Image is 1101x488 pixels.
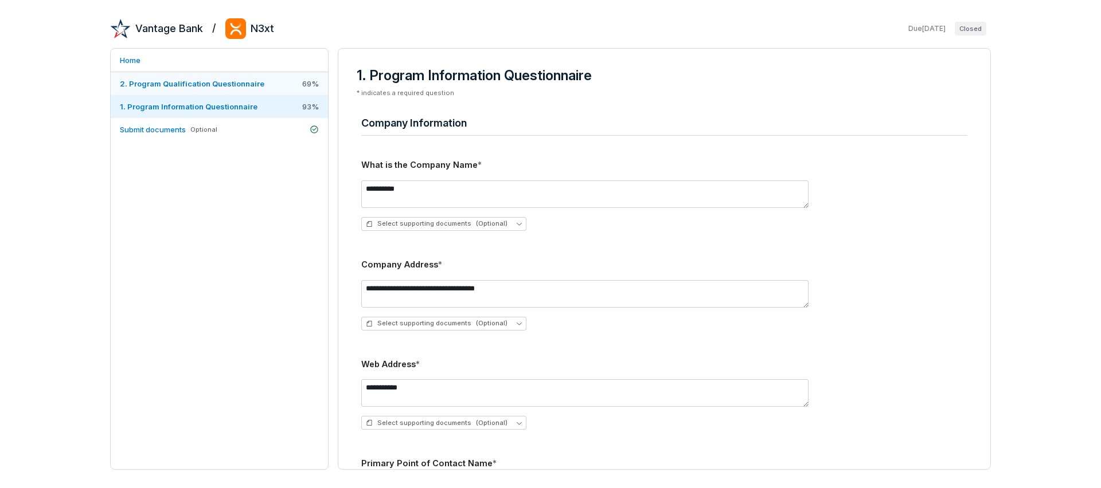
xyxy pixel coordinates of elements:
[135,21,203,36] h2: Vantage Bank
[212,18,216,36] h2: /
[120,125,186,134] span: Submit documents
[111,49,328,72] a: Home
[120,102,257,111] span: 1. Program Information Questionnaire
[366,419,507,427] span: Select supporting documents
[361,116,967,131] h4: Company Information
[476,219,507,228] span: (Optional)
[302,78,319,89] span: 69 %
[361,358,967,371] div: Web Address
[366,219,507,228] span: Select supporting documents
[357,89,972,97] p: * indicates a required question
[366,319,507,328] span: Select supporting documents
[476,319,507,328] span: (Optional)
[908,24,946,33] span: Due [DATE]
[302,101,319,112] span: 93 %
[251,21,274,36] h2: N3xt
[120,79,264,88] span: 2. Program Qualification Questionnaire
[361,159,967,171] div: What is the Company Name
[955,22,986,36] span: Closed
[361,457,967,470] div: Primary Point of Contact Name
[111,118,328,141] a: Submit documentsOptional
[111,72,328,95] a: 2. Program Qualification Questionnaire69%
[190,125,217,134] span: Optional
[476,419,507,427] span: (Optional)
[357,67,972,84] h3: 1. Program Information Questionnaire
[361,258,967,271] div: Company Address
[111,95,328,118] a: 1. Program Information Questionnaire93%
